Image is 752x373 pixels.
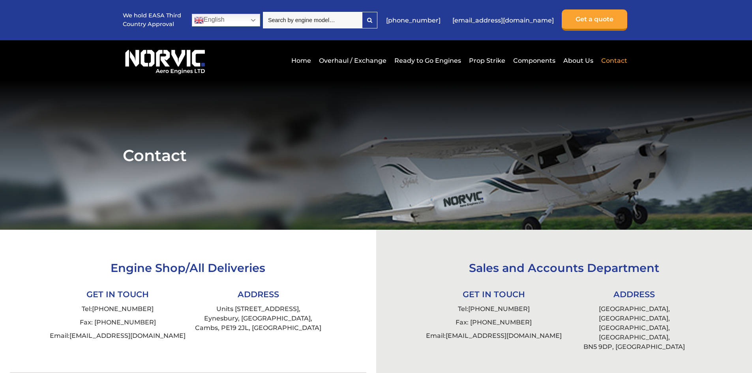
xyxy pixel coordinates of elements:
a: About Us [561,51,595,70]
a: Components [511,51,557,70]
li: Email: [424,329,564,343]
a: Contact [599,51,627,70]
li: [GEOGRAPHIC_DATA], [GEOGRAPHIC_DATA], [GEOGRAPHIC_DATA], [GEOGRAPHIC_DATA], BN5 9DP, [GEOGRAPHIC_... [564,302,705,354]
a: [PHONE_NUMBER] [382,11,444,30]
a: Ready to Go Engines [392,51,463,70]
li: Units [STREET_ADDRESS], Eynesbury, [GEOGRAPHIC_DATA], Cambs, PE19 2JL, [GEOGRAPHIC_DATA] [188,302,328,335]
a: Home [289,51,313,70]
p: We hold EASA Third Country Approval [123,11,182,28]
a: Overhaul / Exchange [317,51,388,70]
h3: Engine Shop/All Deliveries [47,261,328,275]
li: GET IN TOUCH [424,286,564,302]
li: Tel: [47,302,188,316]
li: ADDRESS [188,286,328,302]
a: [EMAIL_ADDRESS][DOMAIN_NAME] [448,11,558,30]
a: [PHONE_NUMBER] [468,305,530,313]
img: Norvic Aero Engines logo [123,46,207,75]
li: Tel: [424,302,564,316]
a: [EMAIL_ADDRESS][DOMAIN_NAME] [69,332,186,339]
h3: Sales and Accounts Department [424,261,705,275]
li: Fax: [PHONE_NUMBER] [47,316,188,329]
li: Email: [47,329,188,343]
input: Search by engine model… [263,12,362,28]
img: en [194,15,204,25]
a: [PHONE_NUMBER] [92,305,154,313]
a: Get a quote [562,9,627,31]
a: English [192,14,260,26]
h1: Contact [123,146,629,165]
a: [EMAIL_ADDRESS][DOMAIN_NAME] [446,332,562,339]
li: Fax: [PHONE_NUMBER] [424,316,564,329]
li: GET IN TOUCH [47,286,188,302]
li: ADDRESS [564,286,705,302]
a: Prop Strike [467,51,507,70]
